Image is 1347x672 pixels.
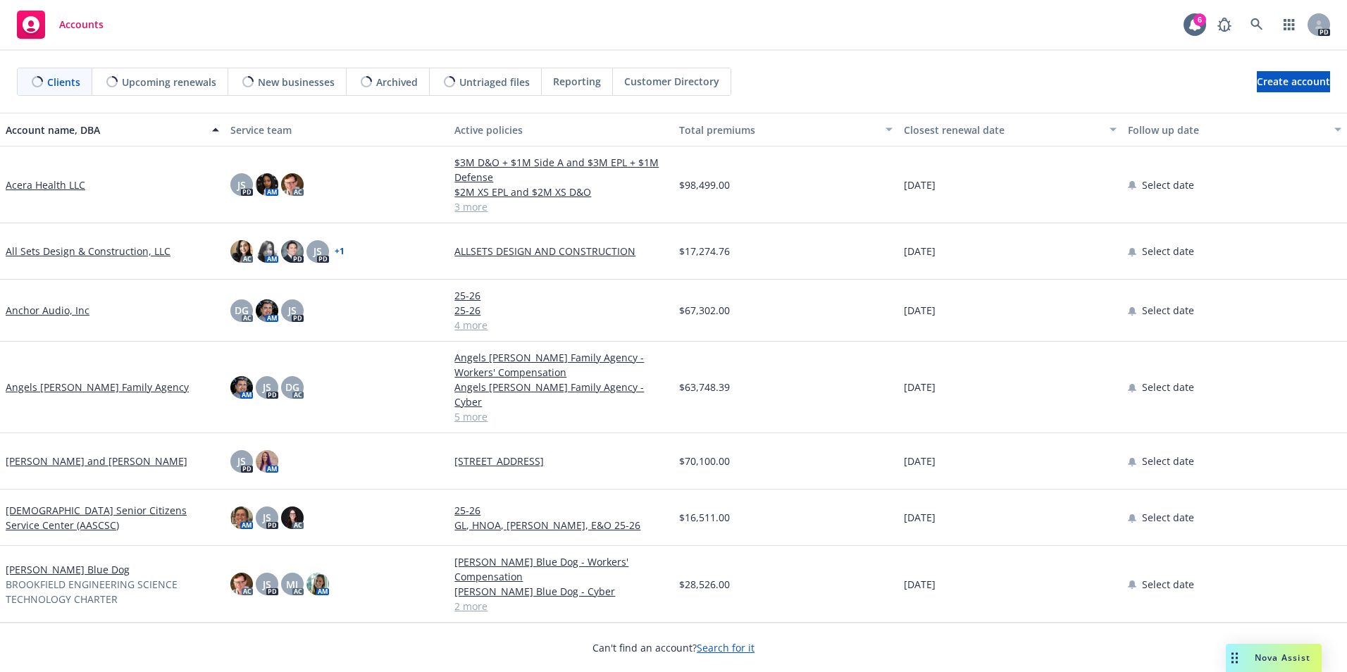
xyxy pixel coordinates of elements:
div: Drag to move [1226,644,1243,672]
div: Total premiums [679,123,877,137]
span: JS [263,510,271,525]
a: Acera Health LLC [6,178,85,192]
span: DG [285,380,299,394]
span: Select date [1142,510,1194,525]
a: All Sets Design & Construction, LLC [6,244,170,259]
button: Total premiums [673,113,898,147]
span: Untriaged files [459,75,530,89]
a: Angels [PERSON_NAME] Family Agency - Cyber [454,380,668,409]
span: Upcoming renewals [122,75,216,89]
span: Archived [376,75,418,89]
span: $67,302.00 [679,303,730,318]
a: $3M D&O + $1M Side A and $3M EPL + $1M Defense [454,155,668,185]
img: photo [281,173,304,196]
a: Angels [PERSON_NAME] Family Agency [6,380,189,394]
span: [DATE] [904,510,936,525]
a: ALLSETS DESIGN AND CONSTRUCTION [454,244,668,259]
img: photo [230,506,253,529]
a: Anchor Audio, Inc [6,303,89,318]
span: [DATE] [904,454,936,468]
a: [PERSON_NAME] Blue Dog - Workers' Compensation [454,554,668,584]
img: photo [230,376,253,399]
span: Select date [1142,380,1194,394]
a: GL, HNOA, [PERSON_NAME], E&O 25-26 [454,518,668,533]
div: Active policies [454,123,668,137]
span: $16,511.00 [679,510,730,525]
span: Select date [1142,303,1194,318]
div: 6 [1193,13,1206,26]
a: [PERSON_NAME] Blue Dog - Cyber [454,584,668,599]
span: DG [235,303,249,318]
span: Select date [1142,577,1194,592]
span: [DATE] [904,380,936,394]
a: Search for it [697,641,755,654]
span: Create account [1257,68,1330,95]
span: BROOKFIELD ENGINEERING SCIENCE TECHNOLOGY CHARTER [6,577,219,606]
img: photo [281,240,304,263]
span: MJ [286,577,298,592]
span: Select date [1142,454,1194,468]
a: Search [1243,11,1271,39]
a: + 1 [335,247,344,256]
img: photo [256,450,278,473]
button: Service team [225,113,449,147]
a: Switch app [1275,11,1303,39]
span: JS [263,380,271,394]
span: Can't find an account? [592,640,755,655]
img: photo [256,173,278,196]
span: JS [288,303,297,318]
span: $63,748.39 [679,380,730,394]
a: 4 more [454,318,668,332]
a: 2 more [454,599,668,614]
span: Select date [1142,244,1194,259]
button: Nova Assist [1226,644,1322,672]
span: $28,526.00 [679,577,730,592]
img: photo [256,299,278,322]
span: Customer Directory [624,74,719,89]
div: Account name, DBA [6,123,204,137]
span: $98,499.00 [679,178,730,192]
a: [DEMOGRAPHIC_DATA] Senior Citizens Service Center (AASCSC) [6,503,219,533]
a: 25-26 [454,288,668,303]
img: photo [230,573,253,595]
a: 5 more [454,409,668,424]
span: New businesses [258,75,335,89]
span: [DATE] [904,244,936,259]
div: Follow up date [1128,123,1326,137]
span: JS [237,178,246,192]
span: $17,274.76 [679,244,730,259]
span: JS [314,244,322,259]
div: Service team [230,123,444,137]
span: [DATE] [904,303,936,318]
span: Accounts [59,19,104,30]
img: photo [230,240,253,263]
span: Reporting [553,74,601,89]
a: Angels [PERSON_NAME] Family Agency - Workers' Compensation [454,350,668,380]
a: Accounts [11,5,109,44]
a: $2M XS EPL and $2M XS D&O [454,185,668,199]
img: photo [281,506,304,529]
a: [STREET_ADDRESS] [454,454,668,468]
div: Closest renewal date [904,123,1102,137]
button: Closest renewal date [898,113,1123,147]
span: JS [237,454,246,468]
span: [DATE] [904,577,936,592]
a: [PERSON_NAME] Blue Dog [6,562,130,577]
img: photo [256,240,278,263]
span: Select date [1142,178,1194,192]
a: Create account [1257,71,1330,92]
a: 3 more [454,199,668,214]
span: Nova Assist [1255,652,1310,664]
a: 25-26 [454,303,668,318]
span: JS [263,577,271,592]
button: Active policies [449,113,673,147]
img: photo [306,573,329,595]
span: [DATE] [904,178,936,192]
span: $70,100.00 [679,454,730,468]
